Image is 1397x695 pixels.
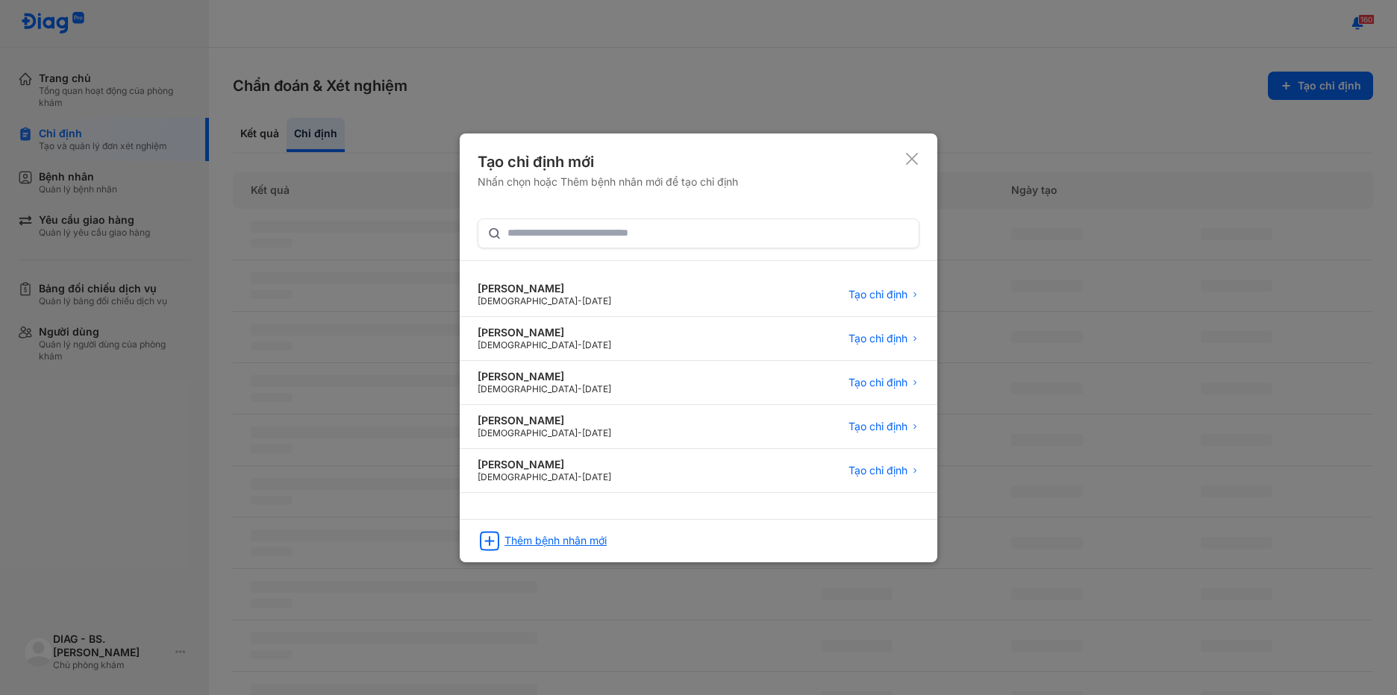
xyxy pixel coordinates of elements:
div: [PERSON_NAME] [478,326,611,339]
span: Tạo chỉ định [848,288,907,301]
span: [DATE] [582,471,611,482]
span: [DATE] [582,295,611,306]
div: [PERSON_NAME] [478,282,611,295]
span: [DATE] [582,427,611,438]
div: Nhấn chọn hoặc Thêm bệnh nhân mới để tạo chỉ định [478,175,738,189]
span: Tạo chỉ định [848,332,907,345]
div: [PERSON_NAME] [478,458,611,471]
span: - [578,339,582,350]
span: Tạo chỉ định [848,420,907,433]
span: - [578,383,582,394]
span: [DATE] [582,339,611,350]
span: [DEMOGRAPHIC_DATA] [478,471,578,482]
span: - [578,427,582,438]
span: [DEMOGRAPHIC_DATA] [478,427,578,438]
div: [PERSON_NAME] [478,414,611,427]
span: - [578,295,582,306]
span: - [578,471,582,482]
span: [DATE] [582,383,611,394]
span: Tạo chỉ định [848,376,907,389]
span: [DEMOGRAPHIC_DATA] [478,339,578,350]
span: Tạo chỉ định [848,464,907,477]
div: Tạo chỉ định mới [478,151,738,172]
div: Thêm bệnh nhân mới [504,534,607,547]
span: [DEMOGRAPHIC_DATA] [478,383,578,394]
span: [DEMOGRAPHIC_DATA] [478,295,578,306]
div: [PERSON_NAME] [478,370,611,383]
